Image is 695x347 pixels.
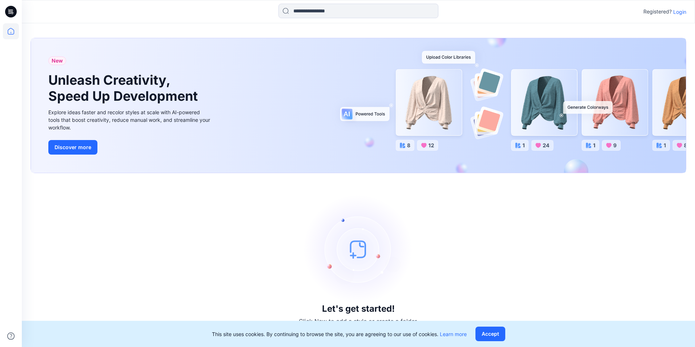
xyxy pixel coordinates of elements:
p: Login [673,8,686,16]
button: Discover more [48,140,97,155]
p: Registered? [643,7,672,16]
p: Click New to add a style or create a folder. [299,317,418,326]
button: Accept [475,327,505,341]
p: This site uses cookies. By continuing to browse the site, you are agreeing to our use of cookies. [212,330,467,338]
h1: Unleash Creativity, Speed Up Development [48,72,201,104]
a: Discover more [48,140,212,155]
h3: Let's get started! [322,304,395,314]
img: empty-state-image.svg [304,195,413,304]
span: New [52,56,63,65]
a: Learn more [440,331,467,337]
div: Explore ideas faster and recolor styles at scale with AI-powered tools that boost creativity, red... [48,108,212,131]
